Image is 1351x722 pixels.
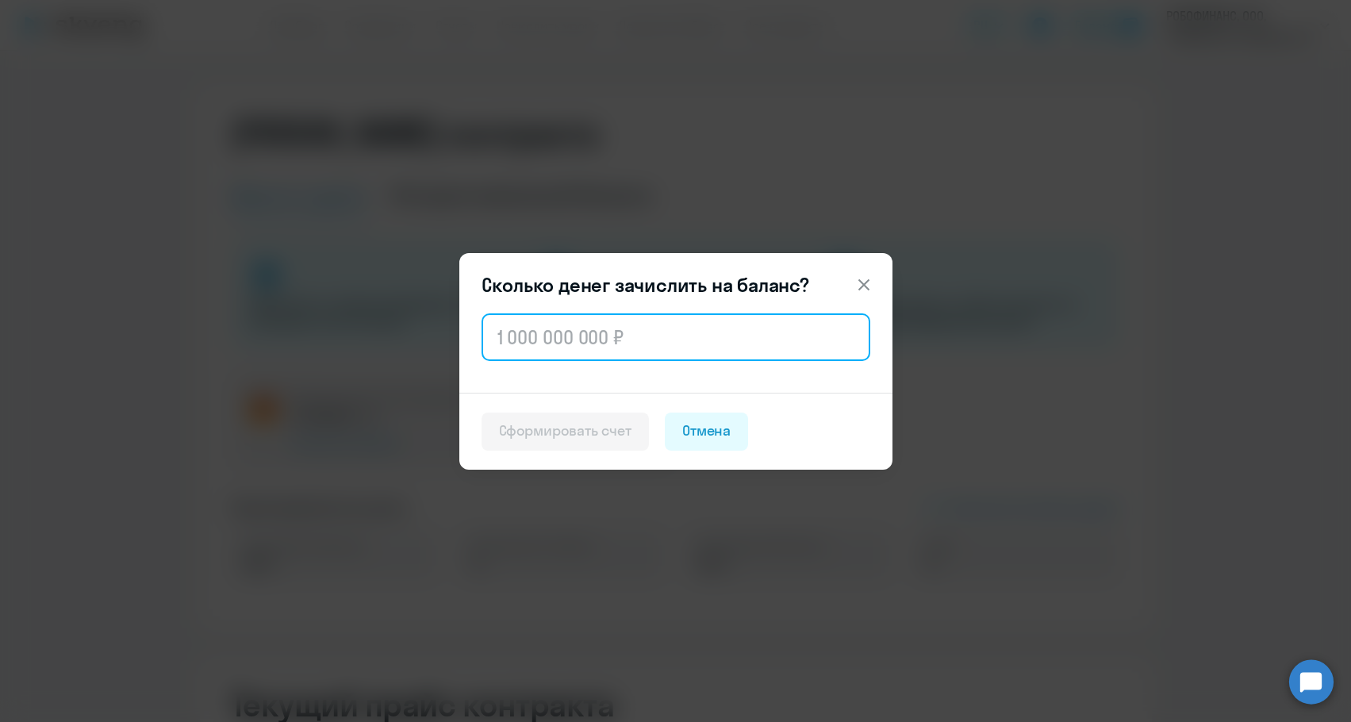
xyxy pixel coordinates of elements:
[459,272,892,298] header: Сколько денег зачислить на баланс?
[482,313,870,361] input: 1 000 000 000 ₽
[482,413,649,451] button: Сформировать счет
[665,413,749,451] button: Отмена
[499,421,631,441] div: Сформировать счет
[682,421,731,441] div: Отмена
